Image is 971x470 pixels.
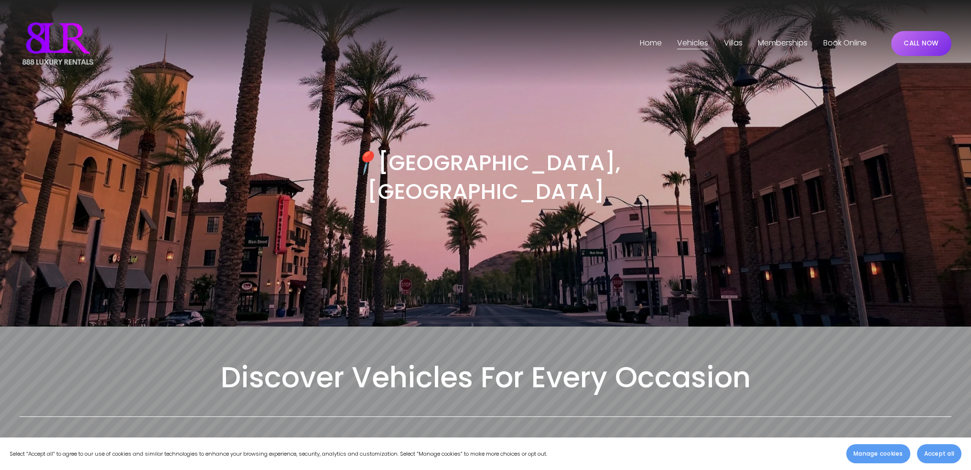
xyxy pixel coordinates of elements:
p: Select “Accept all” to agree to our use of cookies and similar technologies to enhance your brows... [10,449,547,459]
a: Home [640,36,662,51]
h3: [GEOGRAPHIC_DATA], [GEOGRAPHIC_DATA] [252,148,718,206]
a: Memberships [758,36,808,51]
h2: Discover Vehicles For Every Occasion [20,359,952,396]
button: Accept all [917,444,961,463]
a: folder dropdown [677,36,708,51]
em: 📍 [351,147,378,178]
span: Accept all [924,449,954,458]
img: Luxury Car &amp; Home Rentals For Every Occasion [20,20,96,67]
span: Vehicles [677,36,708,50]
a: Book Online [823,36,867,51]
span: Manage cookies [853,449,903,458]
a: CALL NOW [891,31,952,56]
a: folder dropdown [724,36,743,51]
button: Manage cookies [846,444,910,463]
span: Villas [724,36,743,50]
